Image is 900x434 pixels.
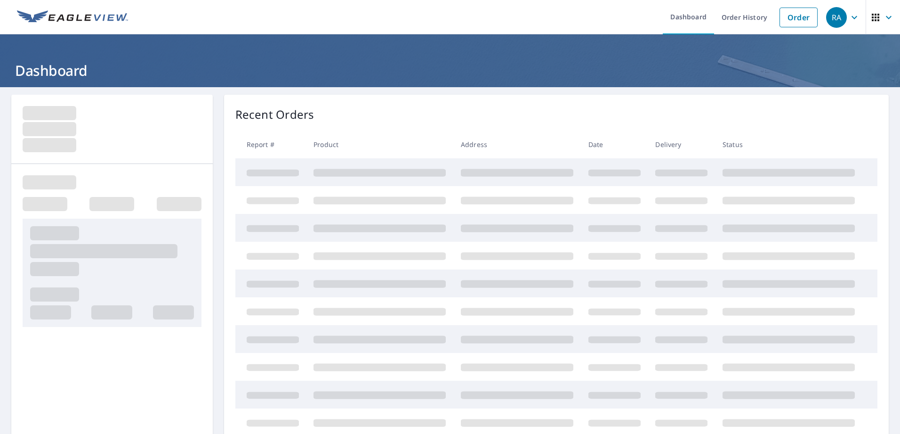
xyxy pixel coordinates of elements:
th: Product [306,131,453,158]
p: Recent Orders [235,106,314,123]
a: Order [779,8,818,27]
div: RA [826,7,847,28]
h1: Dashboard [11,61,889,80]
th: Delivery [648,131,715,158]
th: Report # [235,131,306,158]
th: Status [715,131,862,158]
th: Address [453,131,581,158]
th: Date [581,131,648,158]
img: EV Logo [17,10,128,25]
